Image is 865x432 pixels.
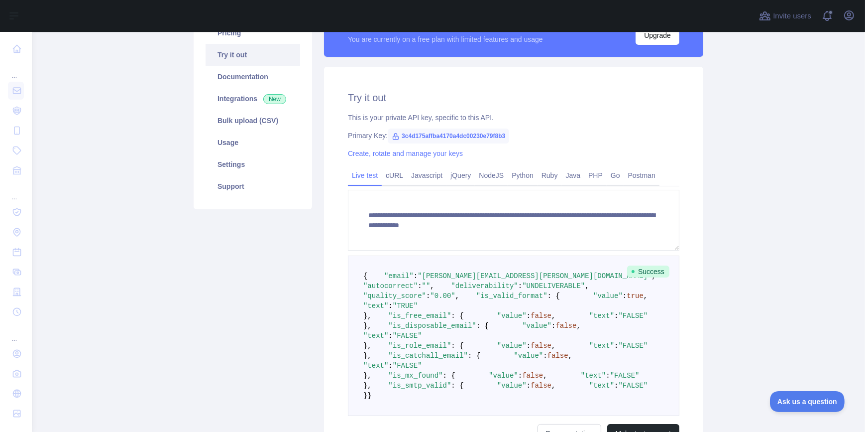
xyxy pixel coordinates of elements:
[363,352,372,360] span: },
[551,342,555,350] span: ,
[476,292,547,300] span: "is_valid_format"
[363,362,388,370] span: "text"
[388,302,392,310] span: :
[388,312,451,320] span: "is_free_email"
[363,332,388,340] span: "text"
[426,292,430,300] span: :
[418,282,422,290] span: :
[562,167,585,183] a: Java
[407,167,446,183] a: Javascript
[363,282,418,290] span: "autocorrect"
[388,342,451,350] span: "is_role_email"
[363,272,367,280] span: {
[585,282,589,290] span: ,
[551,382,555,390] span: ,
[522,322,551,330] span: "value"
[388,362,392,370] span: :
[614,312,618,320] span: :
[476,322,489,330] span: : {
[388,332,392,340] span: :
[388,382,451,390] span: "is_smtp_valid"
[443,372,455,380] span: : {
[363,392,367,400] span: }
[455,292,459,300] span: ,
[348,91,679,105] h2: Try it out
[430,292,455,300] span: "0.00"
[551,322,555,330] span: :
[527,342,531,350] span: :
[363,342,372,350] span: },
[348,167,382,183] a: Live test
[547,292,560,300] span: : {
[348,149,463,157] a: Create, rotate and manage your keys
[518,282,522,290] span: :
[263,94,286,104] span: New
[636,26,679,45] button: Upgrade
[8,60,24,80] div: ...
[538,167,562,183] a: Ruby
[8,181,24,201] div: ...
[451,282,518,290] span: "deliverability"
[206,88,300,110] a: Integrations New
[8,323,24,343] div: ...
[593,292,623,300] span: "value"
[531,382,551,390] span: false
[422,282,431,290] span: ""
[430,282,434,290] span: ,
[551,312,555,320] span: ,
[348,34,543,44] div: You are currently on a free plan with limited features and usage
[363,322,372,330] span: },
[363,372,372,380] span: },
[589,342,614,350] span: "text"
[531,312,551,320] span: false
[388,129,509,144] span: 3c4d175affba4170a4dc00230e79f8b3
[363,312,372,320] span: },
[497,312,527,320] span: "value"
[363,382,372,390] span: },
[644,292,648,300] span: ,
[577,322,581,330] span: ,
[757,8,813,24] button: Invite users
[393,362,422,370] span: "FALSE"
[589,382,614,390] span: "text"
[206,22,300,44] a: Pricing
[206,110,300,132] a: Bulk upload (CSV)
[581,372,606,380] span: "text"
[393,302,418,310] span: "TRUE"
[531,342,551,350] span: false
[518,372,522,380] span: :
[475,167,508,183] a: NodeJS
[206,44,300,66] a: Try it out
[619,382,648,390] span: "FALSE"
[607,167,624,183] a: Go
[770,391,845,412] iframe: Toggle Customer Support
[652,272,656,280] span: ,
[619,342,648,350] span: "FALSE"
[522,372,543,380] span: false
[414,272,418,280] span: :
[418,272,651,280] span: "[PERSON_NAME][EMAIL_ADDRESS][PERSON_NAME][DOMAIN_NAME]"
[393,332,422,340] span: "FALSE"
[514,352,543,360] span: "value"
[568,352,572,360] span: ,
[382,167,407,183] a: cURL
[547,352,568,360] span: false
[543,352,547,360] span: :
[527,312,531,320] span: :
[497,342,527,350] span: "value"
[584,167,607,183] a: PHP
[206,153,300,175] a: Settings
[367,392,371,400] span: }
[527,382,531,390] span: :
[508,167,538,183] a: Python
[388,352,468,360] span: "is_catchall_email"
[206,132,300,153] a: Usage
[451,312,463,320] span: : {
[773,10,811,22] span: Invite users
[489,372,518,380] span: "value"
[451,342,463,350] span: : {
[388,372,442,380] span: "is_mx_found"
[522,282,585,290] span: "UNDELIVERABLE"
[610,372,640,380] span: "FALSE"
[348,113,679,123] div: This is your private API key, specific to this API.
